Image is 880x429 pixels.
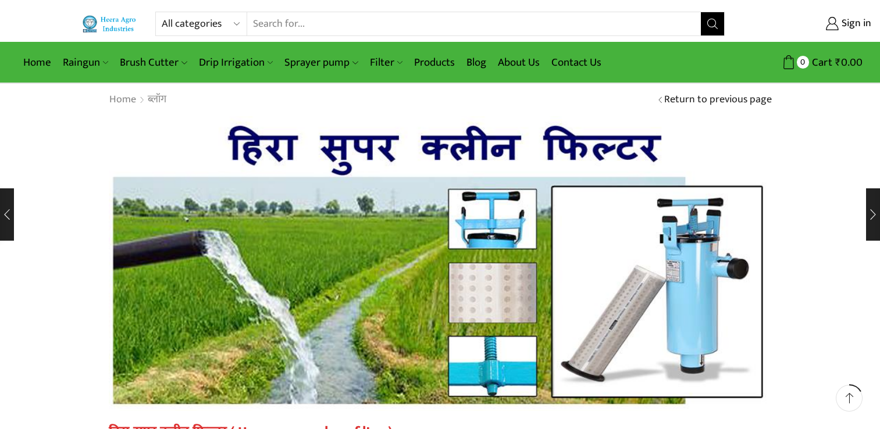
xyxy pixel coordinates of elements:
[742,13,871,34] a: Sign in
[701,12,724,35] button: Search button
[408,49,461,76] a: Products
[835,53,841,71] span: ₹
[247,12,700,35] input: Search for...
[109,92,137,108] a: Home
[364,49,408,76] a: Filter
[546,49,607,76] a: Contact Us
[114,49,193,76] a: Brush Cutter
[835,53,863,71] bdi: 0.00
[193,49,279,76] a: Drip Irrigation
[664,92,772,108] a: Return to previous page
[797,56,809,68] span: 0
[57,49,114,76] a: Raingun
[492,49,546,76] a: About Us
[461,49,492,76] a: Blog
[147,92,167,108] a: ब्लॉग
[279,49,364,76] a: Sprayer pump
[839,16,871,31] span: Sign in
[809,55,832,70] span: Cart
[736,52,863,73] a: 0 Cart ₹0.00
[17,49,57,76] a: Home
